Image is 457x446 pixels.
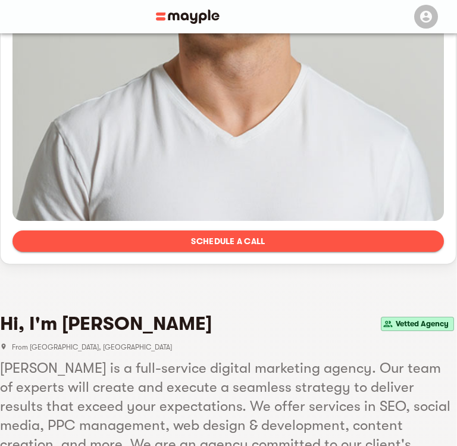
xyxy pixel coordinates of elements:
span: Vetted Agency [391,317,453,331]
span: Menu [407,11,443,20]
span: From [GEOGRAPHIC_DATA], [GEOGRAPHIC_DATA] [12,343,456,351]
span: Schedule a call [22,234,434,248]
img: Main logo [156,10,220,24]
button: Schedule a call [12,230,444,252]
